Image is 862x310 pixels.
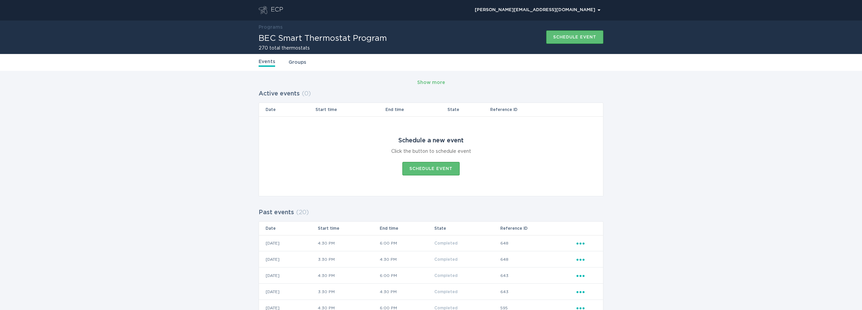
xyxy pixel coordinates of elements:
[271,6,283,14] div: ECP
[500,267,576,284] td: 643
[259,235,603,251] tr: 59deab979d2a4837a6bae2136b790125
[398,137,464,144] div: Schedule a new event
[318,251,379,267] td: 3:30 PM
[434,274,458,278] span: Completed
[490,103,576,116] th: Reference ID
[259,222,603,235] tr: Table Headers
[302,91,311,97] span: ( 0 )
[553,35,596,39] div: Schedule event
[379,235,434,251] td: 6:00 PM
[379,267,434,284] td: 6:00 PM
[500,235,576,251] td: 648
[259,284,603,300] tr: cff3ccba875f48e0893ce3674cac9ba3
[434,290,458,294] span: Completed
[259,235,318,251] td: [DATE]
[318,267,379,284] td: 4:30 PM
[259,46,387,51] h2: 270 total thermostats
[296,209,309,216] span: ( 20 )
[576,239,596,247] div: Popover menu
[434,222,500,235] th: State
[385,103,447,116] th: End time
[259,6,267,14] button: Go to dashboard
[434,306,458,310] span: Completed
[409,167,453,171] div: Schedule event
[379,251,434,267] td: 4:30 PM
[318,235,379,251] td: 4:30 PM
[546,30,603,44] button: Schedule event
[259,25,283,30] a: Programs
[259,103,603,116] tr: Table Headers
[259,222,318,235] th: Date
[259,251,318,267] td: [DATE]
[259,34,387,43] h1: BEC Smart Thermostat Program
[289,59,306,66] a: Groups
[434,257,458,261] span: Completed
[500,251,576,267] td: 648
[318,284,379,300] td: 3:30 PM
[379,284,434,300] td: 4:30 PM
[472,5,603,15] button: Open user account details
[500,222,576,235] th: Reference ID
[576,288,596,295] div: Popover menu
[259,103,315,116] th: Date
[259,206,294,219] h2: Past events
[447,103,490,116] th: State
[259,251,603,267] tr: 212bf3ac57c748528c886fa90a9e2edb
[259,267,603,284] tr: be85c4c61f66455cb697cfe4043da5b6
[259,88,300,100] h2: Active events
[434,241,458,245] span: Completed
[500,284,576,300] td: 643
[318,222,379,235] th: Start time
[259,58,275,67] a: Events
[259,267,318,284] td: [DATE]
[315,103,385,116] th: Start time
[472,5,603,15] div: Popover menu
[417,79,445,86] div: Show more
[417,78,445,88] button: Show more
[576,272,596,279] div: Popover menu
[391,148,471,155] div: Click the button to schedule event
[259,284,318,300] td: [DATE]
[379,222,434,235] th: End time
[576,256,596,263] div: Popover menu
[475,8,600,12] div: [PERSON_NAME][EMAIL_ADDRESS][DOMAIN_NAME]
[402,162,460,175] button: Schedule event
